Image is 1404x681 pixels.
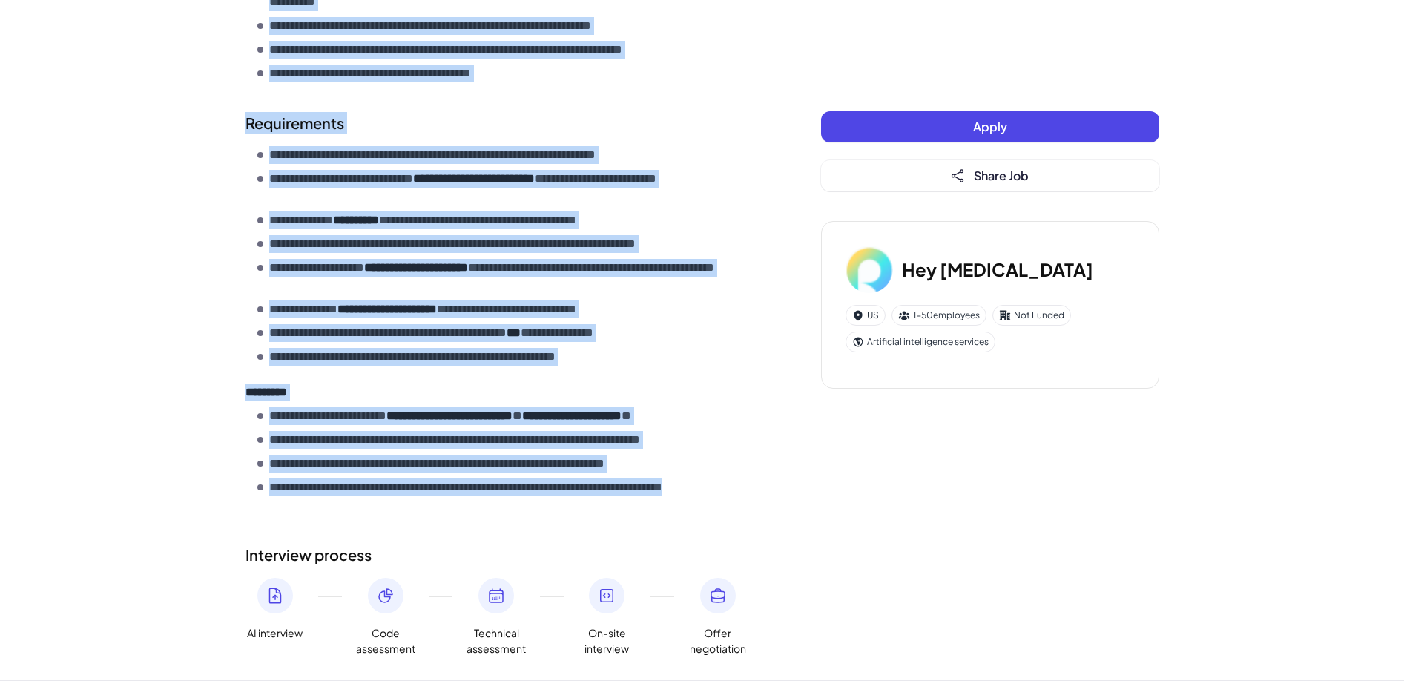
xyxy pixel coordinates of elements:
[992,305,1071,326] div: Not Funded
[846,305,886,326] div: US
[577,625,636,657] span: On-site interview
[891,305,986,326] div: 1-50 employees
[356,625,415,657] span: Code assessment
[974,168,1029,183] span: Share Job
[467,625,526,657] span: Technical assessment
[846,332,995,352] div: Artificial intelligence services
[973,119,1007,134] span: Apply
[688,625,748,657] span: Offer negotiation
[821,111,1159,142] button: Apply
[846,246,893,293] img: He
[245,112,762,134] h2: Requirements
[245,544,762,566] h2: Interview process
[821,160,1159,191] button: Share Job
[247,625,303,641] span: AI interview
[902,256,1093,283] h3: Hey [MEDICAL_DATA]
